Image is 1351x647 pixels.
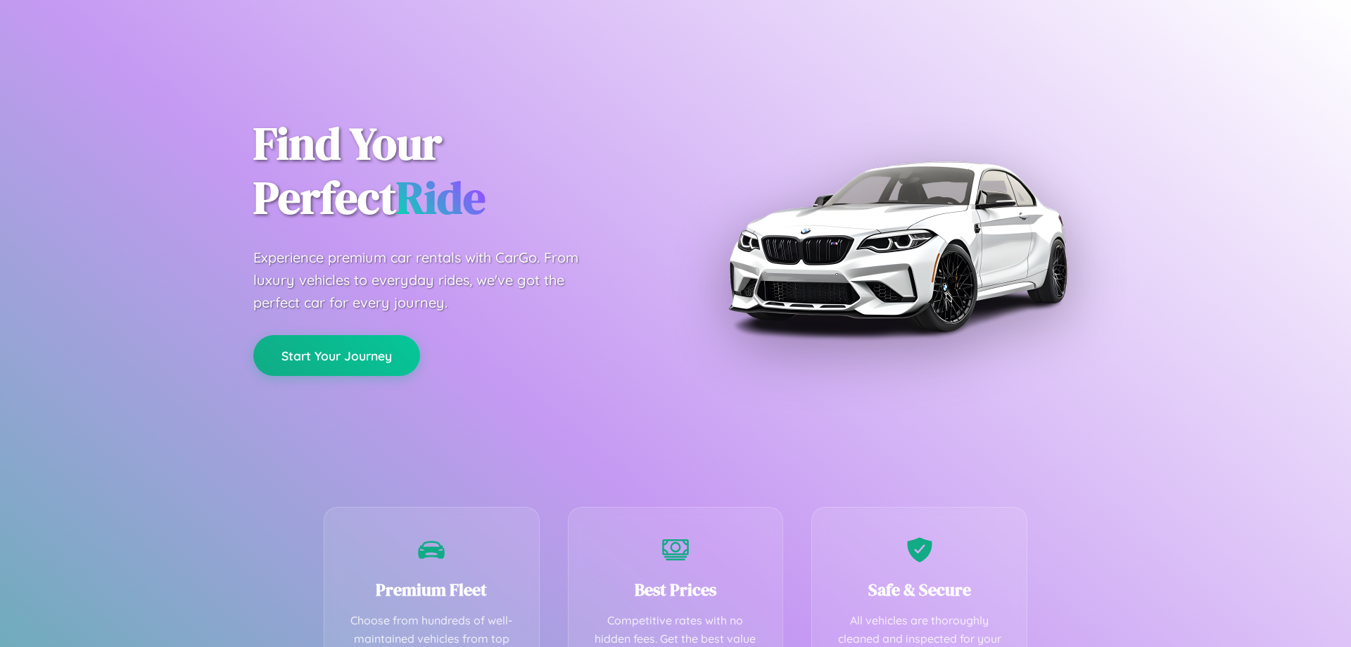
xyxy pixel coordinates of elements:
[253,117,654,225] h1: Find Your Perfect
[590,578,762,601] h3: Best Prices
[396,167,486,228] span: Ride
[721,70,1073,422] img: Premium BMW car rental vehicle
[833,578,1006,601] h3: Safe & Secure
[253,246,605,314] p: Experience premium car rentals with CarGo. From luxury vehicles to everyday rides, we've got the ...
[345,578,518,601] h3: Premium Fleet
[253,335,420,376] button: Start Your Journey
